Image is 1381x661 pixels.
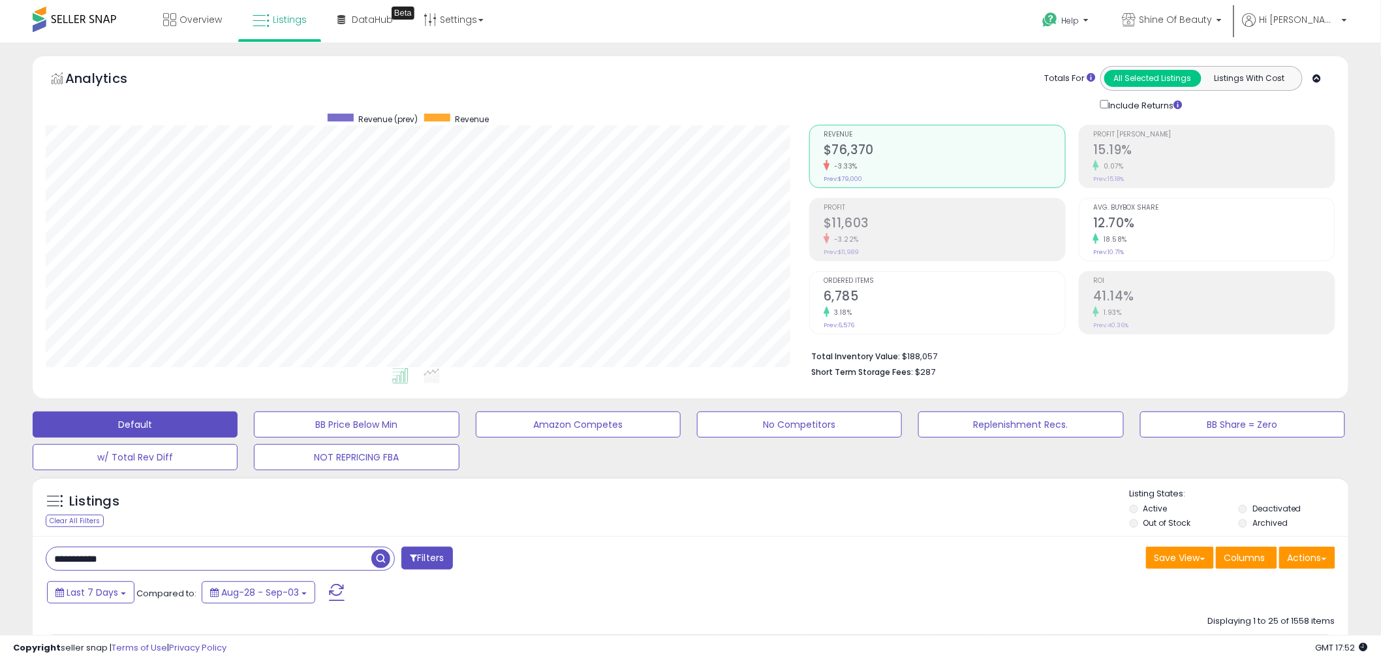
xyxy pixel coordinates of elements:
[830,161,858,171] small: -3.33%
[1216,547,1277,569] button: Columns
[47,581,134,604] button: Last 7 Days
[1099,234,1127,244] small: 18.58%
[1252,503,1301,514] label: Deactivated
[358,114,418,125] span: Revenue (prev)
[1091,97,1198,112] div: Include Returns
[1093,289,1335,306] h2: 41.14%
[392,7,414,20] div: Tooltip anchor
[1032,2,1102,42] a: Help
[221,586,299,599] span: Aug-28 - Sep-03
[1093,248,1124,256] small: Prev: 10.71%
[1143,503,1168,514] label: Active
[1130,488,1348,500] p: Listing States:
[1093,142,1335,160] h2: 15.19%
[13,641,61,654] strong: Copyright
[1042,12,1059,28] i: Get Help
[33,444,238,470] button: w/ Total Rev Diff
[401,547,452,570] button: Filters
[136,587,196,600] span: Compared to:
[254,444,459,470] button: NOT REPRICING FBA
[1143,517,1191,528] label: Out of Stock
[1062,15,1079,26] span: Help
[455,114,489,125] span: Revenue
[1093,131,1335,138] span: Profit [PERSON_NAME]
[811,347,1326,363] li: $188,057
[1243,13,1347,42] a: Hi [PERSON_NAME]
[1140,411,1345,438] button: BB Share = Zero
[1099,308,1122,317] small: 1.93%
[1208,615,1335,628] div: Displaying 1 to 25 of 1558 items
[1093,321,1128,329] small: Prev: 40.36%
[202,581,315,604] button: Aug-28 - Sep-03
[1279,547,1335,569] button: Actions
[1104,70,1202,87] button: All Selected Listings
[33,411,238,438] button: Default
[824,131,1065,138] span: Revenue
[824,321,854,329] small: Prev: 6,576
[1093,175,1124,183] small: Prev: 15.18%
[824,175,862,183] small: Prev: $79,000
[1099,161,1124,171] small: 0.07%
[830,308,852,317] small: 3.18%
[824,204,1065,212] span: Profit
[1260,13,1338,26] span: Hi [PERSON_NAME]
[112,641,167,654] a: Terms of Use
[830,234,859,244] small: -3.22%
[67,586,118,599] span: Last 7 Days
[1093,278,1335,285] span: ROI
[824,278,1065,285] span: Ordered Items
[824,216,1065,233] h2: $11,603
[811,366,913,378] b: Short Term Storage Fees:
[1146,547,1214,569] button: Save View
[1093,204,1335,212] span: Avg. Buybox Share
[918,411,1123,438] button: Replenishment Recs.
[811,351,900,362] b: Total Inventory Value:
[476,411,681,438] button: Amazon Competes
[1316,641,1368,654] span: 2025-09-11 17:52 GMT
[824,248,859,256] small: Prev: $11,989
[69,492,119,511] h5: Listings
[254,411,459,438] button: BB Price Below Min
[915,366,935,378] span: $287
[1201,70,1298,87] button: Listings With Cost
[169,641,226,654] a: Privacy Policy
[824,289,1065,306] h2: 6,785
[1140,13,1213,26] span: Shine Of Beauty
[65,69,153,91] h5: Analytics
[697,411,902,438] button: No Competitors
[1045,73,1096,85] div: Totals For
[1093,216,1335,233] h2: 12.70%
[179,13,222,26] span: Overview
[824,142,1065,160] h2: $76,370
[352,13,393,26] span: DataHub
[13,642,226,654] div: seller snap | |
[1224,551,1265,564] span: Columns
[273,13,307,26] span: Listings
[46,515,104,527] div: Clear All Filters
[1252,517,1288,528] label: Archived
